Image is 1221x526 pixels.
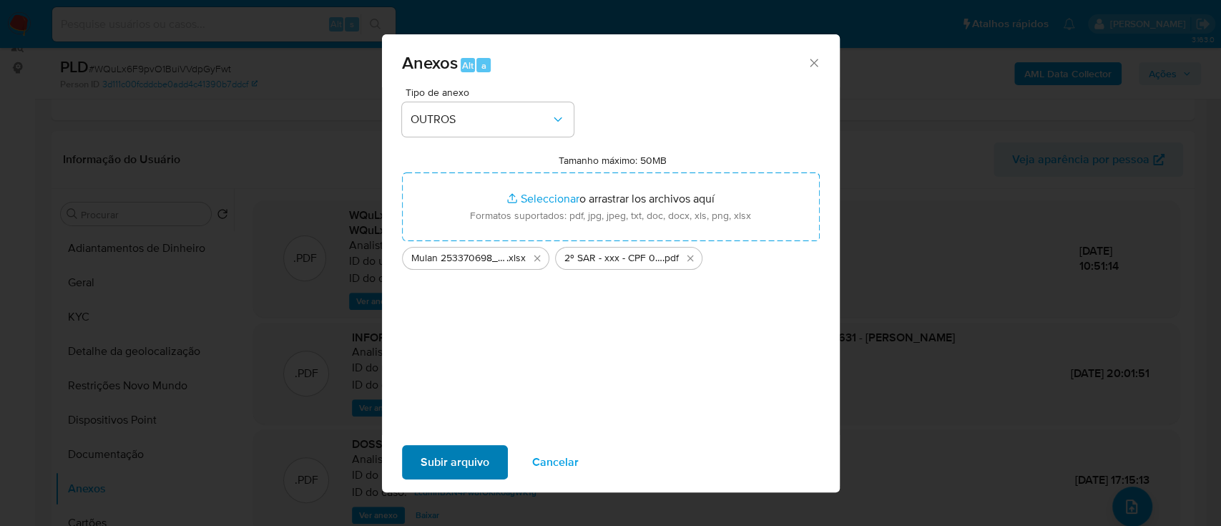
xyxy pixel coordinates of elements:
[402,445,508,479] button: Subir arquivo
[559,154,667,167] label: Tamanho máximo: 50MB
[532,447,579,478] span: Cancelar
[402,241,820,270] ul: Archivos seleccionados
[402,50,458,75] span: Anexos
[529,250,546,267] button: Eliminar Mulan 253370698_2025_10_09_16_06_44.xlsx
[462,59,474,72] span: Alt
[481,59,486,72] span: a
[807,56,820,69] button: Cerrar
[411,251,506,266] span: Mulan 253370698_2025_10_09_16_06_44
[402,102,574,137] button: OUTROS
[421,447,489,478] span: Subir arquivo
[662,251,679,266] span: .pdf
[514,445,597,479] button: Cancelar
[682,250,699,267] button: Eliminar 2º SAR - xxx - CPF 00410106631 - LEANDRO BITENCOURT SILVA.pdf
[564,251,662,266] span: 2º SAR - xxx - CPF 00410106631 - [PERSON_NAME]
[406,87,577,97] span: Tipo de anexo
[506,251,526,266] span: .xlsx
[411,112,551,127] span: OUTROS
